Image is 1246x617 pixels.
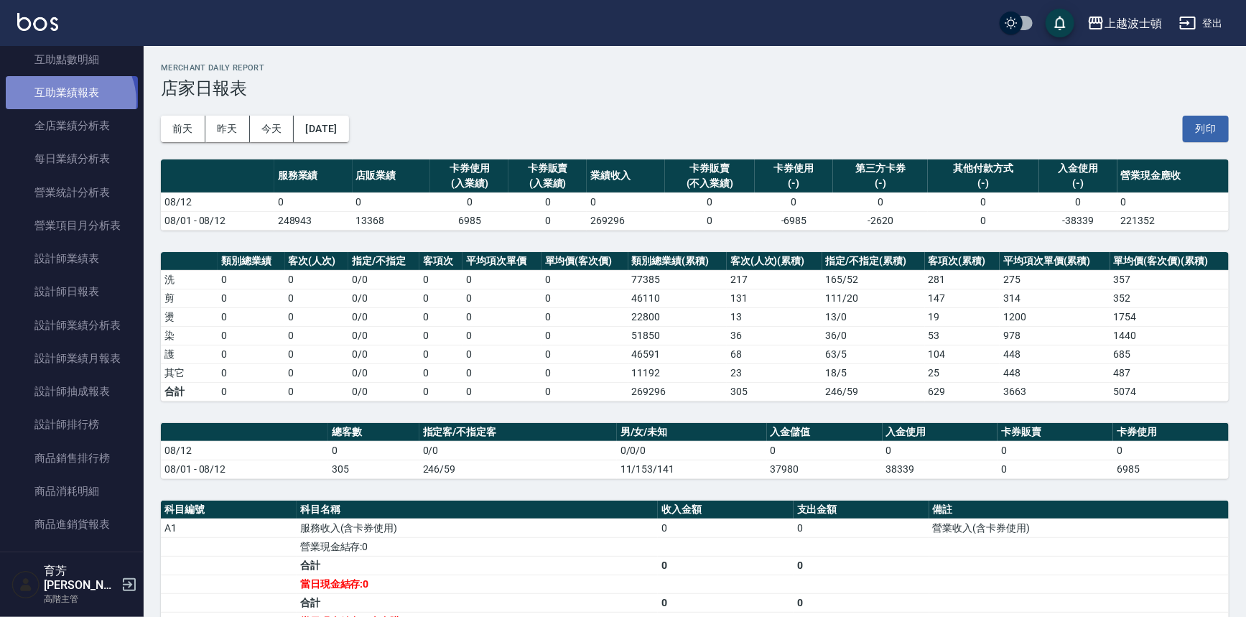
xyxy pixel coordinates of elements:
td: 46591 [628,345,727,363]
th: 男/女/未知 [617,423,767,442]
td: 0 [508,192,587,211]
td: 131 [727,289,822,307]
a: 商品進銷貨報表 [6,508,138,541]
td: 246/59 [419,460,617,478]
div: (-) [1043,176,1114,191]
td: 0 [541,326,628,345]
img: Person [11,570,40,599]
td: 147 [925,289,1000,307]
td: 68 [727,345,822,363]
td: 0 [285,382,348,401]
div: 卡券販賣 [669,161,751,176]
td: 11192 [628,363,727,382]
td: 314 [1000,289,1110,307]
a: 設計師排行榜 [6,408,138,441]
div: (入業績) [512,176,583,191]
td: 0 [462,289,541,307]
td: 0 [462,363,541,382]
div: (-) [837,176,924,191]
th: 支出金額 [794,501,929,519]
div: 入金使用 [1043,161,1114,176]
button: 列印 [1183,116,1229,142]
td: 0 [665,211,755,230]
td: 13368 [353,211,431,230]
div: (入業績) [434,176,505,191]
td: 0 [794,593,929,612]
th: 科目編號 [161,501,297,519]
td: 357 [1110,270,1229,289]
td: 53 [925,326,1000,345]
td: 0 [218,382,284,401]
td: 46110 [628,289,727,307]
th: 營業現金應收 [1117,159,1229,193]
td: 0 [285,363,348,382]
button: 昨天 [205,116,250,142]
td: 0 [508,211,587,230]
td: 合計 [161,382,218,401]
td: 合計 [297,593,658,612]
td: 0 [541,382,628,401]
th: 業績收入 [587,159,665,193]
td: 染 [161,326,218,345]
td: 248943 [274,211,353,230]
td: 0 [419,363,463,382]
td: 0 [274,192,353,211]
td: 0 [998,441,1113,460]
button: 今天 [250,116,294,142]
th: 單均價(客次價)(累積) [1110,252,1229,271]
td: 0/0 [348,382,419,401]
td: 0 [658,519,794,537]
th: 服務業績 [274,159,353,193]
div: 卡券販賣 [512,161,583,176]
td: 0 [928,192,1039,211]
td: 0 [1117,192,1229,211]
td: 0 [587,192,665,211]
td: 0 [419,345,463,363]
td: 0 [285,270,348,289]
td: 0 [665,192,755,211]
td: 0 [755,192,833,211]
td: 0 [883,441,998,460]
td: 448 [1000,345,1110,363]
td: 0 [218,326,284,345]
button: save [1046,9,1074,37]
td: 0 [833,192,928,211]
td: A1 [161,519,297,537]
td: 0 [218,345,284,363]
th: 入金儲值 [767,423,883,442]
td: 0 [218,270,284,289]
th: 單均價(客次價) [541,252,628,271]
th: 類別總業績 [218,252,284,271]
td: 0 [541,307,628,326]
td: 0 [218,307,284,326]
td: 其它 [161,363,218,382]
td: 36 / 0 [822,326,925,345]
td: 0 [794,519,929,537]
td: 合計 [297,556,658,575]
td: 服務收入(含卡券使用) [297,519,658,537]
td: -6985 [755,211,833,230]
td: 0 [541,363,628,382]
a: 營業統計分析表 [6,176,138,209]
td: 13 / 0 [822,307,925,326]
td: 0 [285,307,348,326]
div: 其他付款方式 [931,161,1036,176]
div: 卡券使用 [434,161,505,176]
h3: 店家日報表 [161,78,1229,98]
td: 0 [462,307,541,326]
td: 0 [541,345,628,363]
th: 卡券使用 [1113,423,1229,442]
td: 23 [727,363,822,382]
td: 0 [285,326,348,345]
td: 5074 [1110,382,1229,401]
h5: 育芳[PERSON_NAME] [44,564,117,593]
th: 平均項次單價 [462,252,541,271]
td: 305 [328,460,419,478]
td: 0 [1039,192,1117,211]
td: 0 [928,211,1039,230]
td: 19 [925,307,1000,326]
a: 設計師日報表 [6,275,138,308]
td: 洗 [161,270,218,289]
a: 互助業績報表 [6,76,138,109]
th: 卡券販賣 [998,423,1113,442]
